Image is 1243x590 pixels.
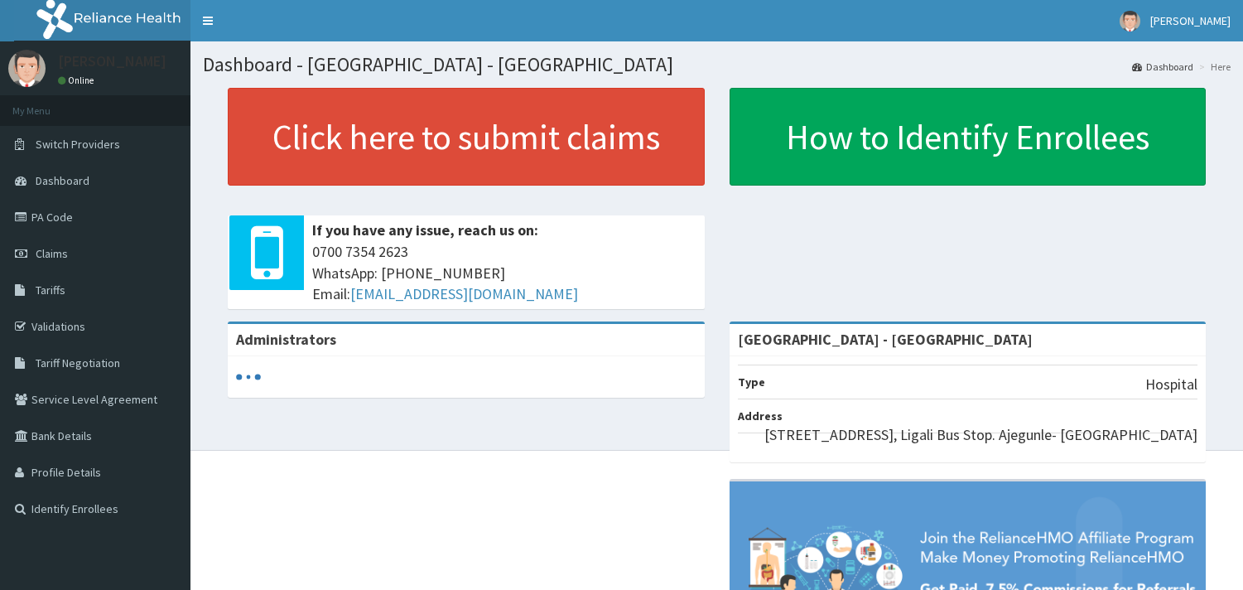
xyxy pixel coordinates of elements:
a: Click here to submit claims [228,88,705,186]
a: How to Identify Enrollees [730,88,1207,186]
img: User Image [8,50,46,87]
span: 0700 7354 2623 WhatsApp: [PHONE_NUMBER] Email: [312,241,696,305]
a: [EMAIL_ADDRESS][DOMAIN_NAME] [350,284,578,303]
b: Administrators [236,330,336,349]
p: Hospital [1145,374,1197,395]
span: Dashboard [36,173,89,188]
img: User Image [1120,11,1140,31]
p: [PERSON_NAME] [58,54,166,69]
p: [STREET_ADDRESS], Ligali Bus Stop. Ajegunle- [GEOGRAPHIC_DATA] [764,424,1197,446]
span: Tariff Negotiation [36,355,120,370]
b: If you have any issue, reach us on: [312,220,538,239]
li: Here [1195,60,1231,74]
svg: audio-loading [236,365,261,389]
b: Type [738,375,765,389]
span: Switch Providers [36,137,120,152]
h1: Dashboard - [GEOGRAPHIC_DATA] - [GEOGRAPHIC_DATA] [203,54,1231,75]
b: Address [738,409,783,423]
span: [PERSON_NAME] [1150,13,1231,28]
a: Online [58,75,98,86]
span: Tariffs [36,283,65,297]
strong: [GEOGRAPHIC_DATA] - [GEOGRAPHIC_DATA] [738,330,1033,349]
a: Dashboard [1132,60,1193,74]
span: Claims [36,246,68,261]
